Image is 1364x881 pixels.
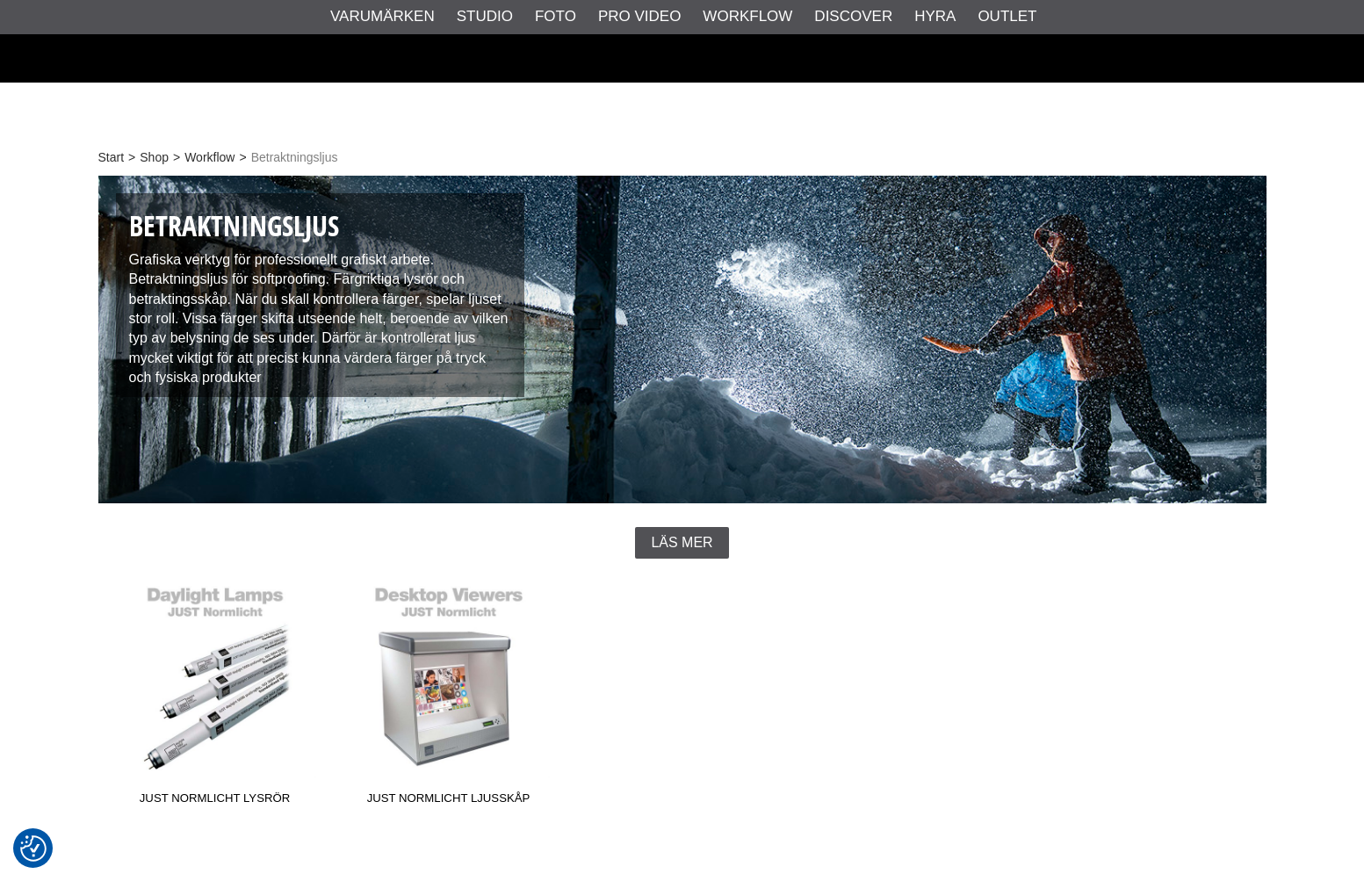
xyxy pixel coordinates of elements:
img: Betraktningsljus Softproofing /Fotograf Emil Sollie [98,176,1267,503]
a: Outlet [978,5,1036,28]
a: Discover [814,5,892,28]
a: Shop [140,148,169,167]
div: Grafiska verktyg för professionellt grafiskt arbete. Betraktningsljus för softproofing. Färgrikti... [116,193,525,397]
a: Hyra [914,5,956,28]
span: Läs mer [651,535,712,551]
a: Foto [535,5,576,28]
span: > [173,148,180,167]
button: Samtyckesinställningar [20,833,47,864]
a: Varumärken [330,5,435,28]
a: Start [98,148,125,167]
a: Workflow [703,5,792,28]
span: > [239,148,246,167]
span: JUST Normlicht Ljusskåp [332,790,566,813]
a: Workflow [184,148,235,167]
span: JUST Normlicht Lysrör [98,790,332,813]
a: Pro Video [598,5,681,28]
span: Betraktningsljus [251,148,338,167]
span: > [128,148,135,167]
h1: Betraktningsljus [129,206,512,246]
img: Revisit consent button [20,835,47,862]
a: Studio [457,5,513,28]
a: JUST Normlicht Ljusskåp [332,576,566,813]
a: JUST Normlicht Lysrör [98,576,332,813]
